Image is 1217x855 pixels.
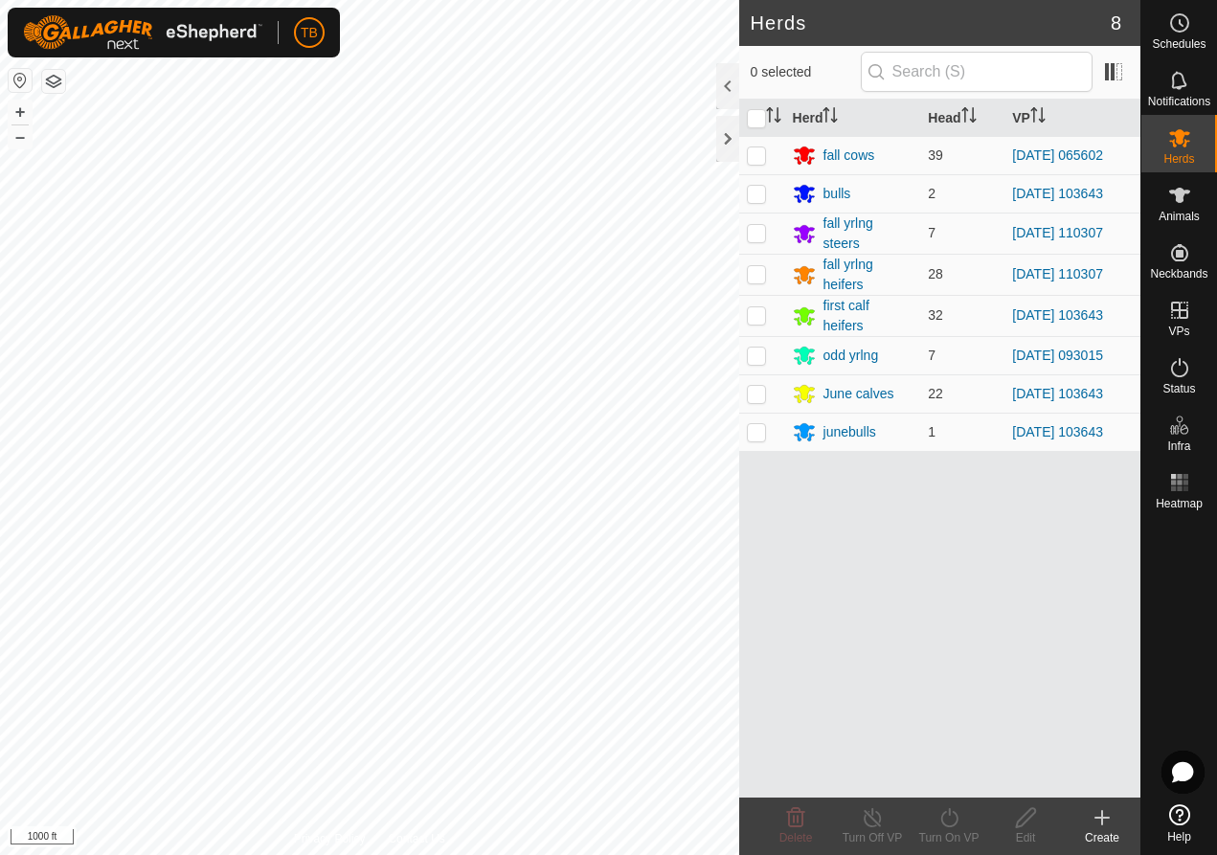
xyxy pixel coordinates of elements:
span: 8 [1111,9,1121,37]
div: Turn On VP [911,829,987,846]
span: 1 [928,424,935,439]
h2: Herds [751,11,1111,34]
span: 32 [928,307,943,323]
a: Contact Us [388,830,444,847]
span: TB [301,23,318,43]
p-sorticon: Activate to sort [1030,110,1046,125]
span: Animals [1159,211,1200,222]
button: + [9,101,32,124]
div: odd yrlng [823,346,879,366]
a: [DATE] 110307 [1012,266,1103,281]
span: 22 [928,386,943,401]
span: 39 [928,147,943,163]
th: Head [920,100,1004,137]
th: VP [1004,100,1140,137]
span: VPs [1168,326,1189,337]
div: Create [1064,829,1140,846]
a: [DATE] 103643 [1012,307,1103,323]
span: Neckbands [1150,268,1207,280]
a: [DATE] 103643 [1012,424,1103,439]
span: 0 selected [751,62,861,82]
span: Infra [1167,440,1190,452]
div: fall yrlng heifers [823,255,913,295]
div: Turn Off VP [834,829,911,846]
div: fall yrlng steers [823,214,913,254]
span: Notifications [1148,96,1210,107]
span: Heatmap [1156,498,1203,509]
span: 2 [928,186,935,201]
a: [DATE] 065602 [1012,147,1103,163]
span: Status [1162,383,1195,394]
div: first calf heifers [823,296,913,336]
a: [DATE] 103643 [1012,186,1103,201]
a: [DATE] 103643 [1012,386,1103,401]
button: Reset Map [9,69,32,92]
a: [DATE] 093015 [1012,348,1103,363]
a: Privacy Policy [294,830,366,847]
button: – [9,125,32,148]
p-sorticon: Activate to sort [766,110,781,125]
span: 28 [928,266,943,281]
button: Map Layers [42,70,65,93]
th: Herd [785,100,921,137]
p-sorticon: Activate to sort [823,110,838,125]
a: [DATE] 110307 [1012,225,1103,240]
img: Gallagher Logo [23,15,262,50]
div: junebulls [823,422,876,442]
span: Herds [1163,153,1194,165]
div: bulls [823,184,851,204]
input: Search (S) [861,52,1093,92]
span: Help [1167,831,1191,843]
div: June calves [823,384,894,404]
div: Edit [987,829,1064,846]
p-sorticon: Activate to sort [961,110,977,125]
span: 7 [928,225,935,240]
span: Delete [779,831,813,844]
a: Help [1141,797,1217,850]
span: 7 [928,348,935,363]
span: Schedules [1152,38,1206,50]
div: fall cows [823,146,875,166]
